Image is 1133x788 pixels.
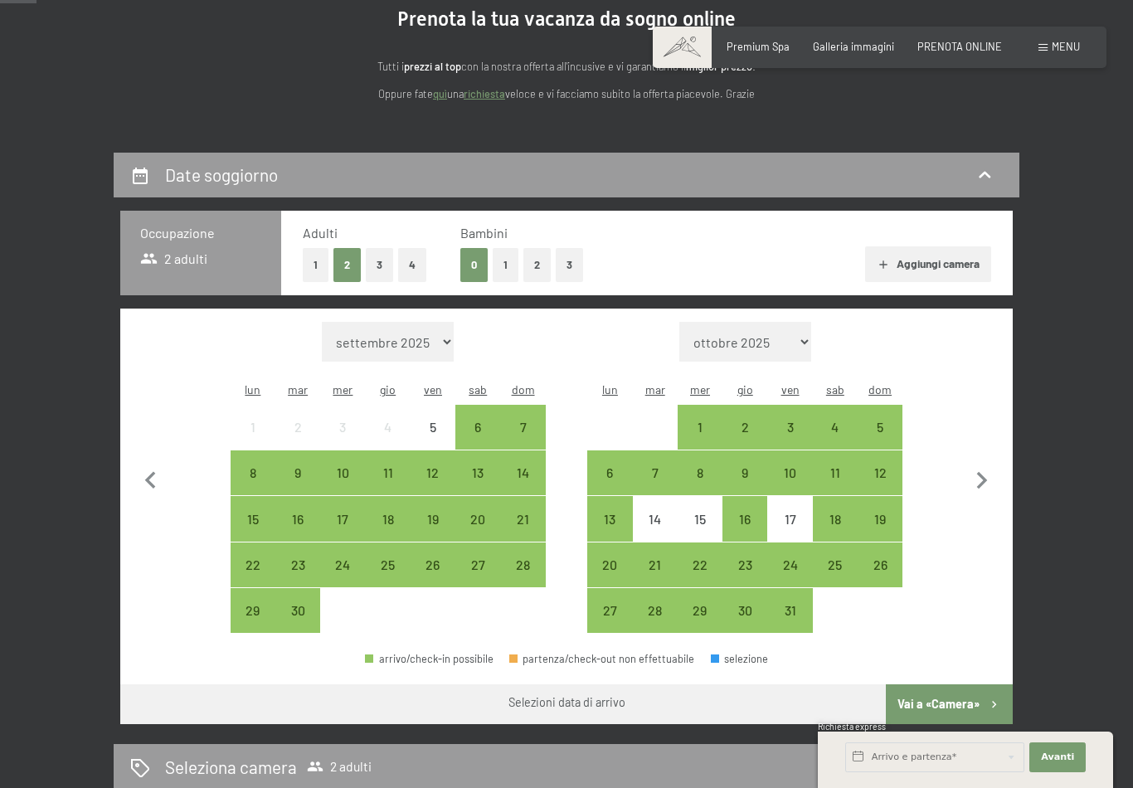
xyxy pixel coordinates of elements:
[858,405,902,450] div: arrivo/check-in possibile
[275,450,320,495] div: Tue Sep 09 2025
[411,496,455,541] div: arrivo/check-in possibile
[523,248,551,282] button: 2
[367,466,409,508] div: 11
[500,405,545,450] div: arrivo/check-in possibile
[727,40,790,53] span: Premium Spa
[366,496,411,541] div: arrivo/check-in possibile
[767,496,812,541] div: arrivo/check-in non effettuabile
[366,450,411,495] div: arrivo/check-in possibile
[231,542,275,587] div: Mon Sep 22 2025
[232,421,274,462] div: 1
[767,542,812,587] div: arrivo/check-in possibile
[424,382,442,396] abbr: venerdì
[813,450,858,495] div: Sat Oct 11 2025
[633,542,678,587] div: Tue Oct 21 2025
[366,450,411,495] div: Thu Sep 11 2025
[367,558,409,600] div: 25
[635,513,676,554] div: 14
[769,558,810,600] div: 24
[722,450,767,495] div: arrivo/check-in possibile
[140,224,261,242] h3: Occupazione
[859,466,901,508] div: 12
[455,450,500,495] div: Sat Sep 13 2025
[275,405,320,450] div: arrivo/check-in non effettuabile
[781,382,800,396] abbr: venerdì
[165,164,278,185] h2: Date soggiorno
[813,496,858,541] div: arrivo/check-in possibile
[366,542,411,587] div: Thu Sep 25 2025
[814,421,856,462] div: 4
[460,225,508,241] span: Bambini
[502,466,543,508] div: 14
[589,604,630,645] div: 27
[724,513,766,554] div: 16
[722,588,767,633] div: arrivo/check-in possibile
[303,225,338,241] span: Adulti
[858,450,902,495] div: Sun Oct 12 2025
[232,513,274,554] div: 15
[493,248,518,282] button: 1
[464,87,505,100] a: richiesta
[678,450,722,495] div: arrivo/check-in possibile
[587,588,632,633] div: Mon Oct 27 2025
[322,421,363,462] div: 3
[509,654,695,664] div: partenza/check-out non effettuabile
[826,382,844,396] abbr: sabato
[277,466,319,508] div: 9
[500,542,545,587] div: arrivo/check-in possibile
[275,542,320,587] div: Tue Sep 23 2025
[231,405,275,450] div: Mon Sep 01 2025
[367,421,409,462] div: 4
[767,588,812,633] div: Fri Oct 31 2025
[633,542,678,587] div: arrivo/check-in possibile
[635,466,676,508] div: 7
[813,40,894,53] span: Galleria immagini
[232,604,274,645] div: 29
[404,60,461,73] strong: prezzi al top
[455,496,500,541] div: Sat Sep 20 2025
[678,496,722,541] div: Wed Oct 15 2025
[678,405,722,450] div: Wed Oct 01 2025
[678,588,722,633] div: Wed Oct 29 2025
[589,558,630,600] div: 20
[722,588,767,633] div: Thu Oct 30 2025
[690,382,710,396] abbr: mercoledì
[231,588,275,633] div: Mon Sep 29 2025
[556,248,583,282] button: 3
[767,450,812,495] div: arrivo/check-in possibile
[320,405,365,450] div: arrivo/check-in non effettuabile
[411,542,455,587] div: arrivo/check-in possibile
[769,513,810,554] div: 17
[814,466,856,508] div: 11
[865,246,990,283] button: Aggiungi camera
[917,40,1002,53] span: PRENOTA ONLINE
[412,466,454,508] div: 12
[724,558,766,600] div: 23
[602,382,618,396] abbr: lunedì
[365,654,494,664] div: arrivo/check-in possibile
[457,421,498,462] div: 6
[412,558,454,600] div: 26
[859,558,901,600] div: 26
[277,421,319,462] div: 2
[645,382,665,396] abbr: martedì
[633,588,678,633] div: arrivo/check-in possibile
[858,405,902,450] div: Sun Oct 05 2025
[165,755,297,779] h2: Seleziona camera
[320,450,365,495] div: Wed Sep 10 2025
[333,248,361,282] button: 2
[231,405,275,450] div: arrivo/check-in non effettuabile
[678,542,722,587] div: arrivo/check-in possibile
[277,604,319,645] div: 30
[397,7,736,31] span: Prenota la tua vacanza da sogno online
[633,496,678,541] div: Tue Oct 14 2025
[635,558,676,600] div: 21
[322,513,363,554] div: 17
[455,496,500,541] div: arrivo/check-in possibile
[965,322,999,634] button: Mese successivo
[813,542,858,587] div: arrivo/check-in possibile
[724,604,766,645] div: 30
[275,405,320,450] div: Tue Sep 02 2025
[245,382,260,396] abbr: lunedì
[737,382,753,396] abbr: giovedì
